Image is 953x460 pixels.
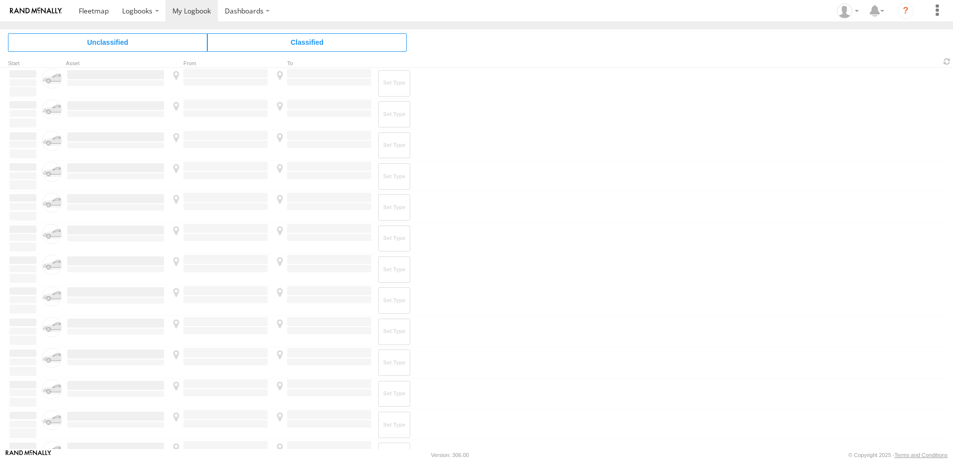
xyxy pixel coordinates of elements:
[66,61,165,66] div: Asset
[431,452,469,458] div: Version: 306.00
[207,33,407,51] span: Click to view Classified Trips
[833,3,862,18] div: Trevor Wilson
[941,57,953,66] span: Refresh
[8,61,38,66] div: Click to Sort
[895,452,948,458] a: Terms and Conditions
[5,450,51,460] a: Visit our Website
[8,33,207,51] span: Click to view Unclassified Trips
[169,61,269,66] div: From
[273,61,373,66] div: To
[10,7,62,14] img: rand-logo.svg
[898,3,914,19] i: ?
[848,452,948,458] div: © Copyright 2025 -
